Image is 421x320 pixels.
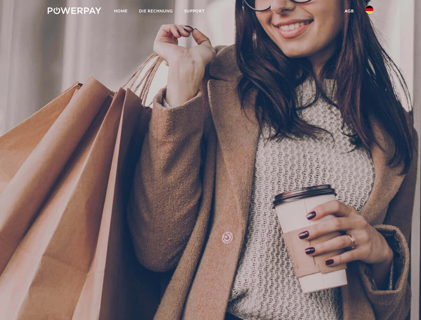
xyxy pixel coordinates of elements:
[339,5,360,17] a: agb
[133,5,179,17] a: DIE RECHNUNG
[179,5,210,17] a: SUPPORT
[365,6,373,14] img: de
[108,5,133,17] a: Home
[48,7,101,14] img: logo-powerpay-white.svg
